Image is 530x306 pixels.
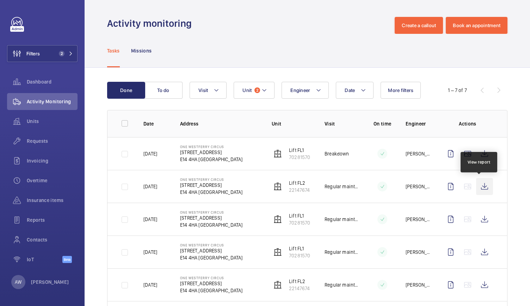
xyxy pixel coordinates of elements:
[27,197,78,204] span: Insurance items
[325,249,359,256] p: Regular maintenance
[27,236,78,243] span: Contacts
[27,216,78,224] span: Reports
[442,120,493,127] p: Actions
[27,256,62,263] span: IoT
[468,159,491,165] div: View report
[180,243,243,247] p: One Westferry Circus
[325,281,359,288] p: Regular maintenance
[180,247,243,254] p: [STREET_ADDRESS]
[180,254,243,261] p: E14 4HA [GEOGRAPHIC_DATA]
[143,150,157,157] p: [DATE]
[131,47,152,54] p: Missions
[180,120,260,127] p: Address
[289,245,310,252] p: Lift FL1
[180,280,243,287] p: [STREET_ADDRESS]
[180,145,243,149] p: One Westferry Circus
[7,45,78,62] button: Filters2
[446,17,507,34] button: Book an appointment
[406,249,431,256] p: [PERSON_NAME]
[27,177,78,184] span: Overtime
[234,82,275,99] button: Unit2
[143,183,157,190] p: [DATE]
[107,17,196,30] h1: Activity monitoring
[27,98,78,105] span: Activity Monitoring
[180,156,243,163] p: E14 4HA [GEOGRAPHIC_DATA]
[143,249,157,256] p: [DATE]
[190,82,227,99] button: Visit
[143,216,157,223] p: [DATE]
[325,216,359,223] p: Regular maintenance
[289,285,310,292] p: 22147674
[273,281,282,289] img: elevator.svg
[406,281,431,288] p: [PERSON_NAME]
[180,149,243,156] p: [STREET_ADDRESS]
[273,149,282,158] img: elevator.svg
[289,252,310,259] p: 70281570
[272,120,313,127] p: Unit
[381,82,421,99] button: More filters
[370,120,394,127] p: On time
[395,17,443,34] button: Create a callout
[273,182,282,191] img: elevator.svg
[242,87,252,93] span: Unit
[406,183,431,190] p: [PERSON_NAME]
[143,281,157,288] p: [DATE]
[406,120,431,127] p: Engineer
[289,147,310,154] p: Lift FL1
[336,82,374,99] button: Date
[388,87,413,93] span: More filters
[180,276,243,280] p: One Westferry Circus
[27,157,78,164] span: Invoicing
[448,87,467,94] div: 1 – 7 of 7
[27,78,78,85] span: Dashboard
[345,87,355,93] span: Date
[62,256,72,263] span: Beta
[15,279,21,286] p: AW
[406,216,431,223] p: [PERSON_NAME]
[325,183,359,190] p: Regular maintenance
[144,82,183,99] button: To do
[290,87,310,93] span: Engineer
[26,50,40,57] span: Filters
[107,47,120,54] p: Tasks
[180,287,243,294] p: E14 4HA [GEOGRAPHIC_DATA]
[289,179,310,186] p: Lift FL2
[325,120,359,127] p: Visit
[254,87,260,93] span: 2
[273,215,282,224] img: elevator.svg
[143,120,169,127] p: Date
[282,82,329,99] button: Engineer
[180,221,243,228] p: E14 4HA [GEOGRAPHIC_DATA]
[289,278,310,285] p: Lift FL2
[289,219,310,226] p: 70281570
[198,87,208,93] span: Visit
[27,137,78,145] span: Requests
[180,210,243,214] p: One Westferry Circus
[107,82,145,99] button: Done
[180,214,243,221] p: [STREET_ADDRESS]
[289,186,310,194] p: 22147674
[59,51,64,56] span: 2
[27,118,78,125] span: Units
[31,279,69,286] p: [PERSON_NAME]
[289,154,310,161] p: 70281570
[180,189,243,196] p: E14 4HA [GEOGRAPHIC_DATA]
[325,150,349,157] p: Breakdown
[273,248,282,256] img: elevator.svg
[180,182,243,189] p: [STREET_ADDRESS]
[180,177,243,182] p: One Westferry Circus
[406,150,431,157] p: [PERSON_NAME]
[289,212,310,219] p: Lift FL1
